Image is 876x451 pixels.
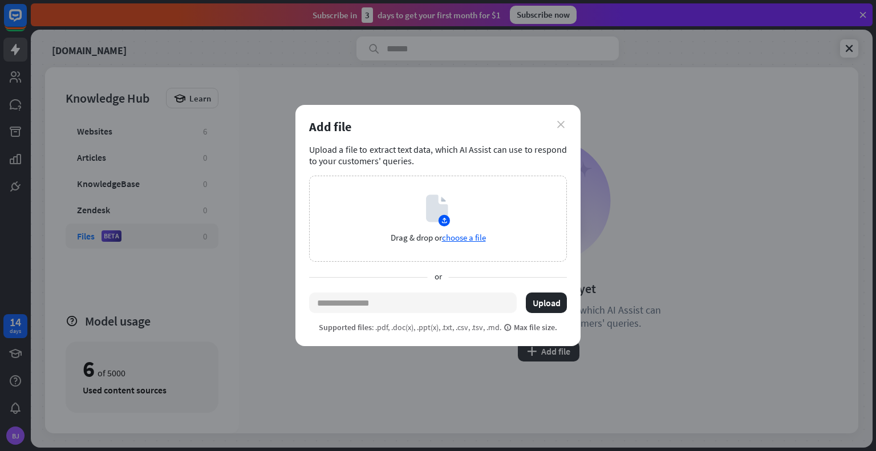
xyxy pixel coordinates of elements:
div: Upload a file to extract text data, which AI Assist can use to respond to your customers' queries. [309,144,567,166]
div: Add file [309,119,567,135]
span: Max file size. [504,322,557,332]
p: : .pdf, .doc(x), .ppt(x), .txt, .csv, .tsv, .md. [319,322,557,332]
button: Upload [526,292,567,313]
span: choose a file [442,232,486,243]
span: Supported files [319,322,372,332]
i: close [557,121,565,128]
span: or [428,271,449,283]
iframe: LiveChat chat widget [652,44,876,451]
p: Drag & drop or [391,232,486,243]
